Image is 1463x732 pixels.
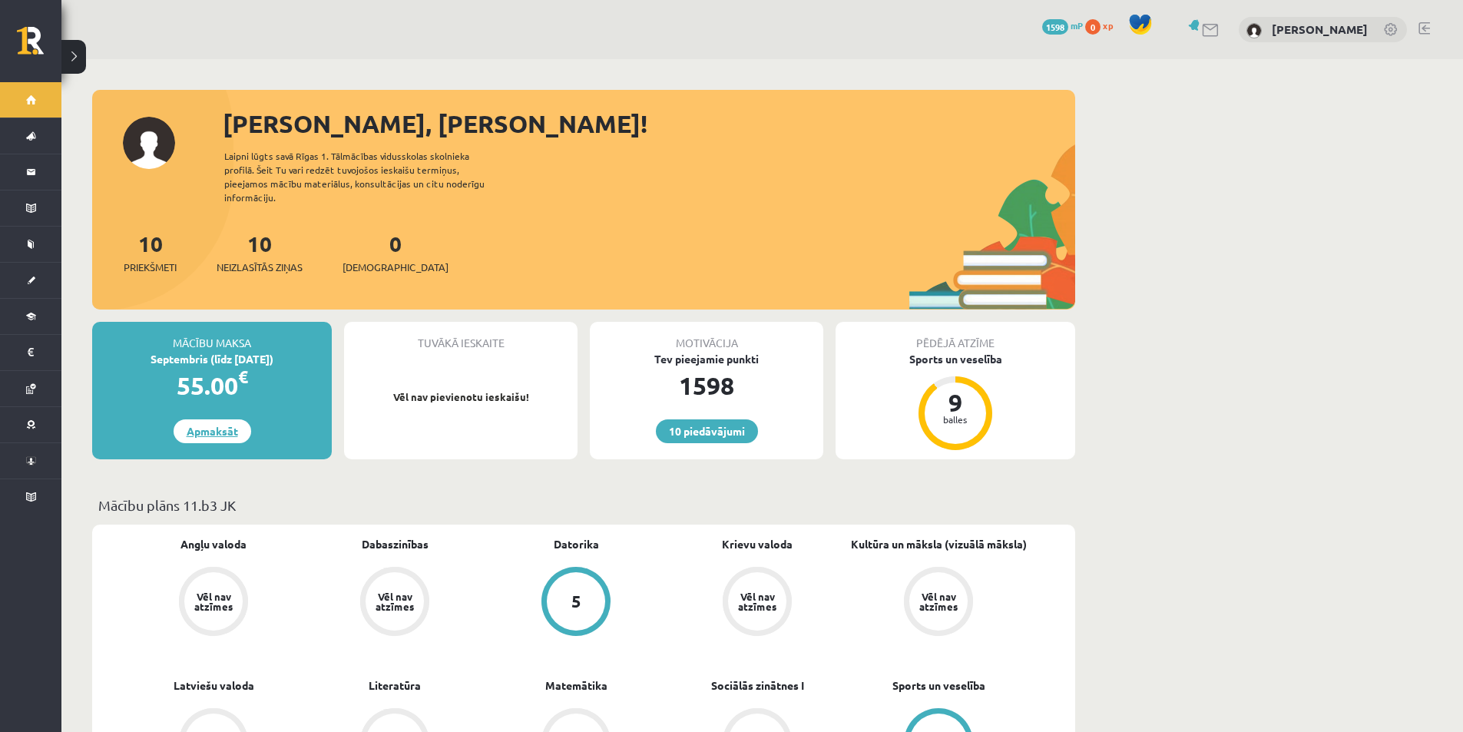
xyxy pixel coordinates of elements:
span: 1598 [1042,19,1068,35]
a: Literatūra [369,677,421,694]
a: Sociālās zinātnes I [711,677,804,694]
a: 0 xp [1085,19,1120,31]
a: 10 piedāvājumi [656,419,758,443]
a: Apmaksāt [174,419,251,443]
a: Latviešu valoda [174,677,254,694]
div: Sports un veselība [836,351,1075,367]
span: [DEMOGRAPHIC_DATA] [343,260,448,275]
a: 5 [485,567,667,639]
a: Angļu valoda [180,536,247,552]
div: Laipni lūgts savā Rīgas 1. Tālmācības vidusskolas skolnieka profilā. Šeit Tu vari redzēt tuvojošo... [224,149,511,204]
div: Vēl nav atzīmes [736,591,779,611]
div: 9 [932,390,978,415]
a: [PERSON_NAME] [1272,22,1368,37]
span: mP [1071,19,1083,31]
div: Vēl nav atzīmes [373,591,416,611]
div: 55.00 [92,367,332,404]
a: 1598 mP [1042,19,1083,31]
div: [PERSON_NAME], [PERSON_NAME]! [223,105,1075,142]
div: Tev pieejamie punkti [590,351,823,367]
div: balles [932,415,978,424]
div: Mācību maksa [92,322,332,351]
a: 10Neizlasītās ziņas [217,230,303,275]
a: 10Priekšmeti [124,230,177,275]
div: Pēdējā atzīme [836,322,1075,351]
span: xp [1103,19,1113,31]
p: Vēl nav pievienotu ieskaišu! [352,389,570,405]
div: Tuvākā ieskaite [344,322,578,351]
div: 1598 [590,367,823,404]
div: Motivācija [590,322,823,351]
span: Priekšmeti [124,260,177,275]
a: Dabaszinības [362,536,429,552]
a: Datorika [554,536,599,552]
a: Sports un veselība 9 balles [836,351,1075,452]
span: 0 [1085,19,1101,35]
a: Vēl nav atzīmes [123,567,304,639]
a: Sports un veselība [892,677,985,694]
span: Neizlasītās ziņas [217,260,303,275]
p: Mācību plāns 11.b3 JK [98,495,1069,515]
a: Vēl nav atzīmes [304,567,485,639]
a: Vēl nav atzīmes [667,567,848,639]
div: Septembris (līdz [DATE]) [92,351,332,367]
a: Matemātika [545,677,607,694]
div: Vēl nav atzīmes [917,591,960,611]
a: Krievu valoda [722,536,793,552]
a: 0[DEMOGRAPHIC_DATA] [343,230,448,275]
a: Rīgas 1. Tālmācības vidusskola [17,27,61,65]
a: Vēl nav atzīmes [848,567,1029,639]
img: Deniss Šeršņovs [1246,23,1262,38]
div: Vēl nav atzīmes [192,591,235,611]
div: 5 [571,593,581,610]
span: € [238,366,248,388]
a: Kultūra un māksla (vizuālā māksla) [851,536,1027,552]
